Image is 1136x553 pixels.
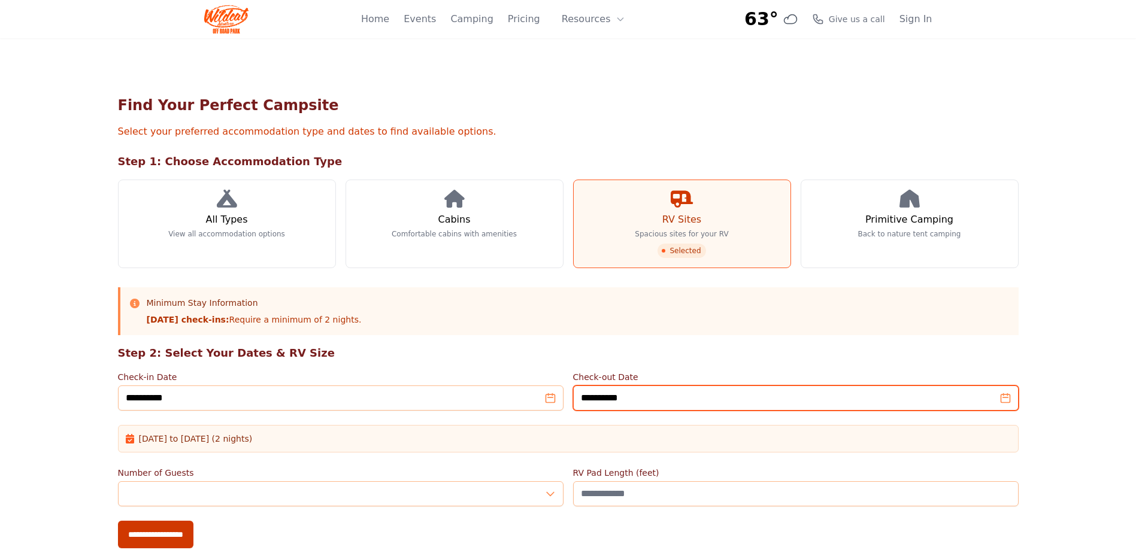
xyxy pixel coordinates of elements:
[450,12,493,26] a: Camping
[744,8,778,30] span: 63°
[573,180,791,268] a: RV Sites Spacious sites for your RV Selected
[555,7,632,31] button: Resources
[118,371,564,383] label: Check-in Date
[147,297,362,309] h3: Minimum Stay Information
[438,212,470,227] h3: Cabins
[801,180,1019,268] a: Primitive Camping Back to nature tent camping
[118,153,1019,170] h2: Step 1: Choose Accommodation Type
[662,212,701,227] h3: RV Sites
[147,315,229,324] strong: [DATE] check-ins:
[812,13,885,25] a: Give us a call
[361,12,389,26] a: Home
[204,5,249,34] img: Wildcat Logo
[205,212,247,227] h3: All Types
[147,314,362,326] p: Require a minimum of 2 nights.
[404,12,436,26] a: Events
[635,229,728,239] p: Spacious sites for your RV
[899,12,932,26] a: Sign In
[118,180,336,268] a: All Types View all accommodation options
[573,371,1019,383] label: Check-out Date
[573,467,1019,479] label: RV Pad Length (feet)
[508,12,540,26] a: Pricing
[139,433,253,445] span: [DATE] to [DATE] (2 nights)
[658,244,705,258] span: Selected
[346,180,564,268] a: Cabins Comfortable cabins with amenities
[118,96,1019,115] h1: Find Your Perfect Campsite
[118,124,1019,139] p: Select your preferred accommodation type and dates to find available options.
[392,229,517,239] p: Comfortable cabins with amenities
[829,13,885,25] span: Give us a call
[858,229,961,239] p: Back to nature tent camping
[118,345,1019,361] h2: Step 2: Select Your Dates & RV Size
[865,212,953,227] h3: Primitive Camping
[118,467,564,479] label: Number of Guests
[168,229,285,239] p: View all accommodation options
